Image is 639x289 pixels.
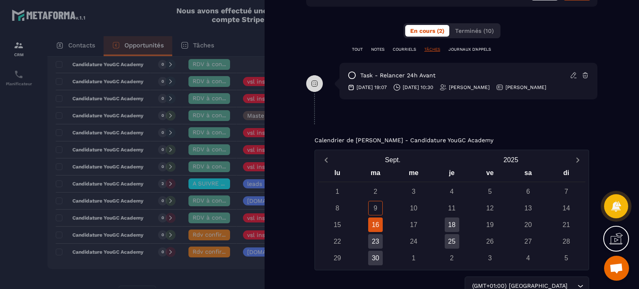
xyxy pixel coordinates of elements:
[406,184,421,199] div: 3
[371,47,384,52] p: NOTES
[424,47,440,52] p: TÂCHES
[318,184,585,265] div: Calendar days
[318,167,585,265] div: Calendar wrapper
[318,154,334,165] button: Previous month
[357,167,395,182] div: ma
[368,184,383,199] div: 2
[452,153,570,167] button: Open years overlay
[315,137,493,143] p: Calendrier de [PERSON_NAME] - Candidature YouGC Academy
[368,201,383,215] div: 9
[393,47,416,52] p: COURRIELS
[406,201,421,215] div: 10
[547,167,585,182] div: di
[330,201,344,215] div: 8
[406,251,421,265] div: 1
[521,201,535,215] div: 13
[334,153,452,167] button: Open months overlay
[559,234,574,249] div: 28
[570,154,585,165] button: Next month
[368,251,383,265] div: 30
[445,217,459,232] div: 18
[330,184,344,199] div: 1
[559,217,574,232] div: 21
[357,84,387,91] p: [DATE] 19:07
[483,217,497,232] div: 19
[559,184,574,199] div: 7
[450,25,499,37] button: Terminés (10)
[360,72,436,79] p: task - relancer 24h avant
[445,201,459,215] div: 11
[405,25,449,37] button: En cours (2)
[521,251,535,265] div: 4
[559,201,574,215] div: 14
[330,234,344,249] div: 22
[455,27,494,34] span: Terminés (10)
[483,184,497,199] div: 5
[521,184,535,199] div: 6
[330,251,344,265] div: 29
[406,234,421,249] div: 24
[509,167,547,182] div: sa
[433,167,471,182] div: je
[559,251,574,265] div: 5
[471,167,509,182] div: ve
[483,201,497,215] div: 12
[445,234,459,249] div: 25
[521,234,535,249] div: 27
[352,47,363,52] p: TOUT
[448,47,491,52] p: JOURNAUX D'APPELS
[483,234,497,249] div: 26
[330,217,344,232] div: 15
[521,217,535,232] div: 20
[318,167,357,182] div: lu
[445,251,459,265] div: 2
[449,84,490,91] p: [PERSON_NAME]
[445,184,459,199] div: 4
[604,256,629,281] div: Ouvrir le chat
[483,251,497,265] div: 3
[410,27,444,34] span: En cours (2)
[368,234,383,249] div: 23
[394,167,433,182] div: me
[505,84,546,91] p: [PERSON_NAME]
[368,217,383,232] div: 16
[406,217,421,232] div: 17
[403,84,433,91] p: [DATE] 10:30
